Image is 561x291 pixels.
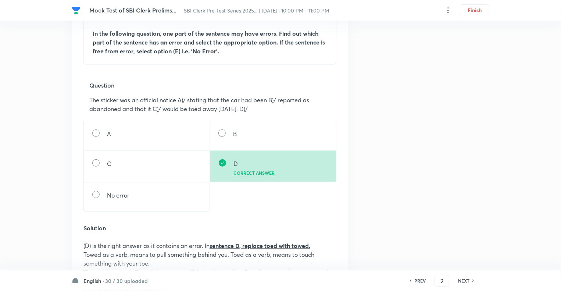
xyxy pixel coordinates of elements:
p: (D) is the right answer as it contains an error. In [83,241,336,250]
h6: English · [83,277,104,285]
span: Mock Test of SBI Clerk Prelims... [89,6,176,14]
h5: Question [89,81,330,90]
p: D [233,159,275,168]
button: Finish [460,4,489,16]
p: Correct answer [233,171,275,176]
img: Company Logo [72,6,81,15]
a: Company Logo [72,6,83,15]
p: The sticker was an official notice A)/ stating that the car had been B)/ reported as abandoned an... [89,96,330,113]
h5: Solution [83,224,336,233]
p: B [233,129,237,138]
p: A [107,129,111,138]
h6: PREV [414,277,426,284]
p: No error [107,191,129,200]
strong: In the following question, one part of the sentence may have errors. Find out which part of the s... [93,29,325,55]
h6: NEXT [458,277,469,284]
p: Towed as a verb, means to pull something behind you. Toed as a verb, means to touch something wit... [83,250,336,268]
span: SBI Clerk Pre Test Series 2025... | [DATE] · 10:00 PM - 11:00 PM [184,7,329,14]
p: The correct part is-The sticker was an official notice stating that the car had been reported as ... [83,268,336,285]
h6: 30 / 30 uploaded [105,277,148,285]
u: sentence D, replace toed with towed. [210,242,310,249]
p: C [107,159,111,168]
